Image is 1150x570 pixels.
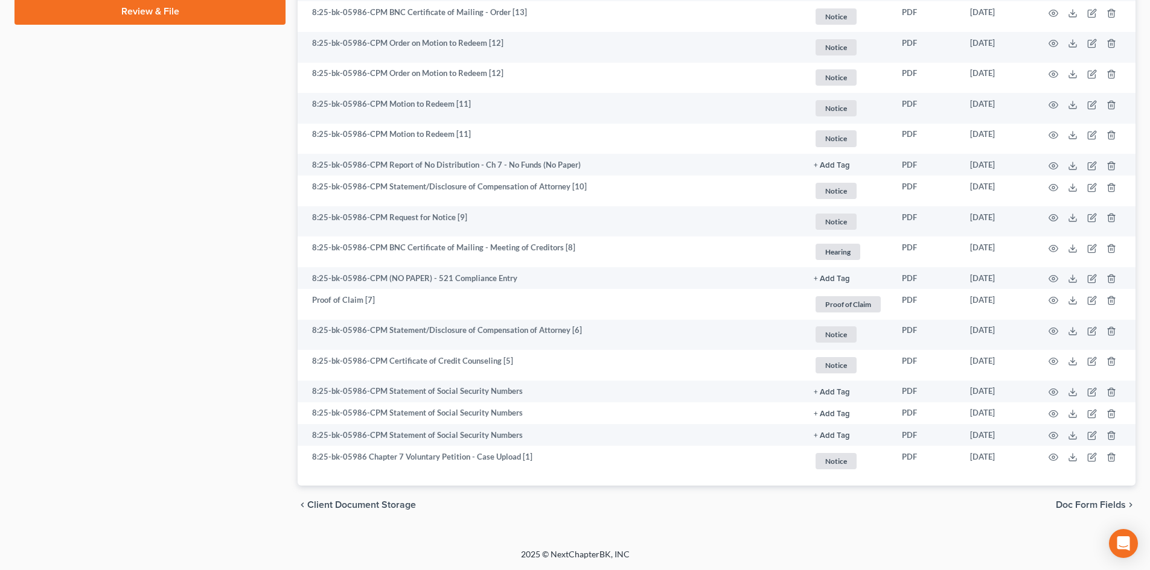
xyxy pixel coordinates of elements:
[298,206,804,237] td: 8:25-bk-05986-CPM Request for Notice [9]
[298,446,804,477] td: 8:25-bk-05986 Chapter 7 Voluntary Petition - Case Upload [1]
[814,385,883,397] a: + Add Tag
[814,242,883,262] a: Hearing
[1056,500,1126,510] span: Doc Form Fields
[816,453,857,469] span: Notice
[960,1,1034,32] td: [DATE]
[816,214,857,230] span: Notice
[960,63,1034,93] td: [DATE]
[298,1,804,32] td: 8:25-bk-05986-CPM BNC Certificate of Mailing - Order [13]
[298,500,307,510] i: chevron_left
[960,124,1034,154] td: [DATE]
[298,63,804,93] td: 8:25-bk-05986-CPM Order on Motion to Redeem [12]
[298,289,804,320] td: Proof of Claim [7]
[814,159,883,171] a: + Add Tag
[814,37,883,57] a: Notice
[892,32,960,63] td: PDF
[892,93,960,124] td: PDF
[960,206,1034,237] td: [DATE]
[960,176,1034,206] td: [DATE]
[816,69,857,86] span: Notice
[960,289,1034,320] td: [DATE]
[816,244,860,260] span: Hearing
[892,267,960,289] td: PDF
[298,320,804,350] td: 8:25-bk-05986-CPM Statement/Disclosure of Compensation of Attorney [6]
[892,402,960,424] td: PDF
[892,206,960,237] td: PDF
[816,296,881,312] span: Proof of Claim
[960,267,1034,289] td: [DATE]
[892,124,960,154] td: PDF
[298,124,804,154] td: 8:25-bk-05986-CPM Motion to Redeem [11]
[814,68,883,87] a: Notice
[960,381,1034,402] td: [DATE]
[960,320,1034,350] td: [DATE]
[816,130,857,147] span: Notice
[960,32,1034,63] td: [DATE]
[298,32,804,63] td: 8:25-bk-05986-CPM Order on Motion to Redeem [12]
[892,63,960,93] td: PDF
[816,39,857,55] span: Notice
[1109,529,1138,558] div: Open Intercom Messenger
[960,424,1034,446] td: [DATE]
[1126,500,1136,510] i: chevron_right
[892,424,960,446] td: PDF
[298,500,416,510] button: chevron_left Client Document Storage
[814,7,883,27] a: Notice
[816,326,857,343] span: Notice
[960,402,1034,424] td: [DATE]
[298,154,804,176] td: 8:25-bk-05986-CPM Report of No Distribution - Ch 7 - No Funds (No Paper)
[814,355,883,375] a: Notice
[298,93,804,124] td: 8:25-bk-05986-CPM Motion to Redeem [11]
[814,432,850,440] button: + Add Tag
[814,429,883,441] a: + Add Tag
[892,176,960,206] td: PDF
[816,8,857,25] span: Notice
[307,500,416,510] span: Client Document Storage
[814,275,850,283] button: + Add Tag
[814,212,883,232] a: Notice
[231,548,919,570] div: 2025 © NextChapterBK, INC
[814,388,850,396] button: + Add Tag
[816,100,857,116] span: Notice
[892,350,960,381] td: PDF
[960,236,1034,267] td: [DATE]
[960,93,1034,124] td: [DATE]
[892,236,960,267] td: PDF
[814,410,850,418] button: + Add Tag
[298,424,804,446] td: 8:25-bk-05986-CPM Statement of Social Security Numbers
[298,267,804,289] td: 8:25-bk-05986-CPM (NO PAPER) - 521 Compliance Entry
[892,446,960,477] td: PDF
[814,294,883,314] a: Proof of Claim
[960,446,1034,477] td: [DATE]
[892,1,960,32] td: PDF
[814,273,883,284] a: + Add Tag
[814,325,883,344] a: Notice
[960,350,1034,381] td: [DATE]
[814,407,883,419] a: + Add Tag
[892,381,960,402] td: PDF
[960,154,1034,176] td: [DATE]
[814,128,883,148] a: Notice
[892,320,960,350] td: PDF
[814,451,883,471] a: Notice
[298,176,804,206] td: 8:25-bk-05986-CPM Statement/Disclosure of Compensation of Attorney [10]
[814,162,850,169] button: + Add Tag
[298,402,804,424] td: 8:25-bk-05986-CPM Statement of Social Security Numbers
[816,357,857,373] span: Notice
[298,236,804,267] td: 8:25-bk-05986-CPM BNC Certificate of Mailing - Meeting of Creditors [8]
[298,381,804,402] td: 8:25-bk-05986-CPM Statement of Social Security Numbers
[1056,500,1136,510] button: Doc Form Fields chevron_right
[892,289,960,320] td: PDF
[892,154,960,176] td: PDF
[814,181,883,201] a: Notice
[298,350,804,381] td: 8:25-bk-05986-CPM Certificate of Credit Counseling [5]
[816,183,857,199] span: Notice
[814,98,883,118] a: Notice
